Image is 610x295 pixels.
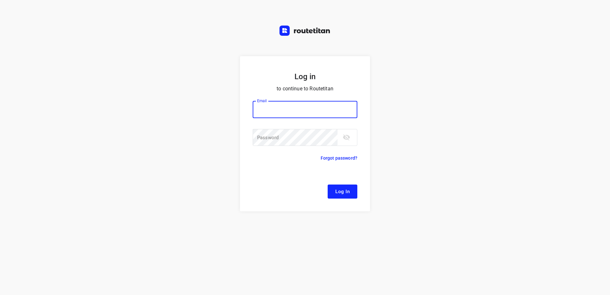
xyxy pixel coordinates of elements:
[340,131,353,144] button: toggle password visibility
[321,154,357,162] p: Forgot password?
[335,187,350,196] span: Log In
[328,185,357,199] button: Log In
[253,84,357,93] p: to continue to Routetitan
[253,72,357,82] h5: Log in
[279,26,331,36] img: Routetitan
